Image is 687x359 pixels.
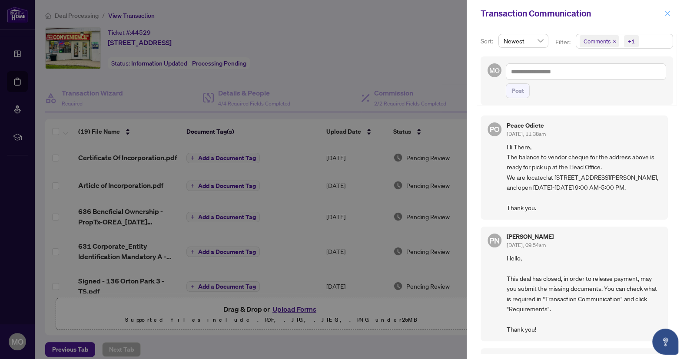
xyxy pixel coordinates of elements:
[507,122,546,128] h5: Peace Odiete
[504,34,543,47] span: Newest
[507,131,546,137] span: [DATE], 11:38am
[507,142,661,213] span: Hi There, The balance to vendor cheque for the address above is ready for pick up at the Head Off...
[481,36,495,46] p: Sort:
[580,35,619,47] span: Comments
[489,123,499,135] span: PO
[507,242,546,248] span: [DATE], 09:54am
[489,66,499,76] span: MO
[664,10,670,16] span: close
[489,234,500,247] span: PN
[612,39,617,43] span: close
[506,83,530,98] button: Post
[481,7,662,20] div: Transaction Communication
[555,37,572,47] p: Filter:
[628,37,635,46] div: +1
[507,253,661,334] span: Hello, This deal has closed, in order to release payment, may you submit the missing documents. Y...
[652,329,678,355] button: Open asap
[584,37,611,46] span: Comments
[507,234,554,240] h5: [PERSON_NAME]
